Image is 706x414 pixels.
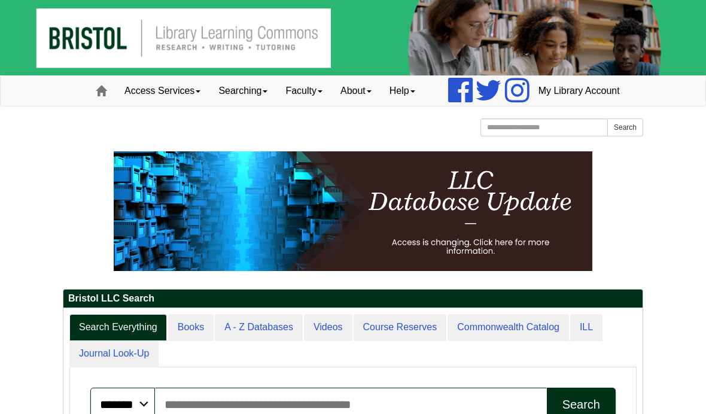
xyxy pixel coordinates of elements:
[448,314,569,341] a: Commonwealth Catalog
[63,290,643,308] h2: Bristol LLC Search
[354,314,447,341] a: Course Reserves
[304,314,352,341] a: Videos
[209,76,276,106] a: Searching
[69,314,167,341] a: Search Everything
[381,76,424,106] a: Help
[331,76,381,106] a: About
[529,76,629,106] a: My Library Account
[69,340,159,367] a: Journal Look-Up
[276,76,331,106] a: Faculty
[607,118,643,136] button: Search
[114,151,592,271] img: HTML tutorial
[562,398,600,412] div: Search
[168,314,214,341] a: Books
[115,76,209,106] a: Access Services
[570,314,602,341] a: ILL
[215,314,303,341] a: A - Z Databases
